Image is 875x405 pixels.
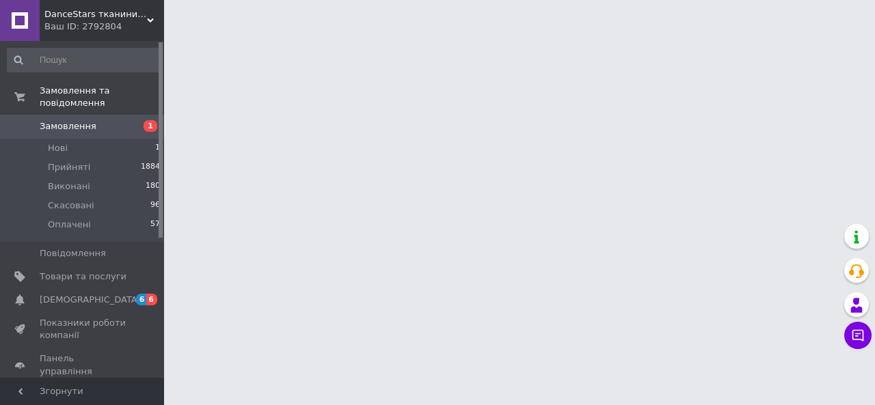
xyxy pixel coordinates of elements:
span: Панель управління [40,352,126,377]
span: 180 [146,180,160,193]
div: Ваш ID: 2792804 [44,20,164,33]
span: Нові [48,142,68,154]
span: Скасовані [48,199,94,212]
span: Прийняті [48,161,90,173]
span: 57 [150,219,160,231]
span: [DEMOGRAPHIC_DATA] [40,294,141,306]
span: Показники роботи компанії [40,317,126,341]
span: 96 [150,199,160,212]
input: Пошук [7,48,161,72]
span: Виконані [48,180,90,193]
button: Чат з покупцем [844,322,872,349]
span: Товари та послуги [40,270,126,283]
span: DanceStars тканини для танців Chrisanne Clover, DSI, Astella [44,8,147,20]
span: Повідомлення [40,247,106,260]
span: 6 [136,294,147,305]
span: 1884 [141,161,160,173]
span: 1 [155,142,160,154]
span: Замовлення та повідомлення [40,85,164,109]
span: 1 [144,120,157,132]
span: Оплачені [48,219,91,231]
span: 6 [146,294,157,305]
span: Замовлення [40,120,96,132]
